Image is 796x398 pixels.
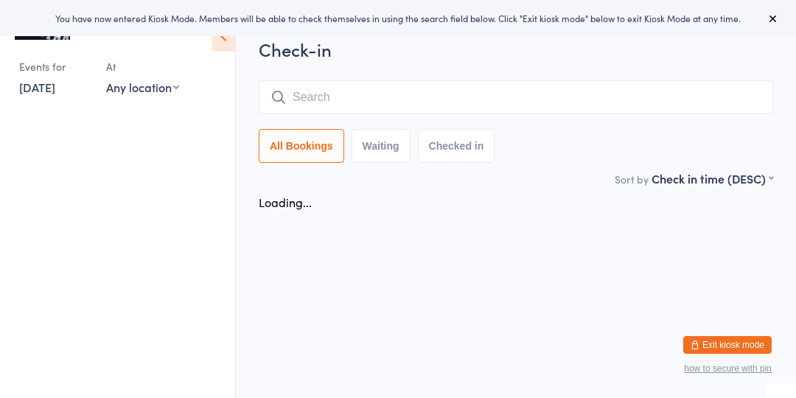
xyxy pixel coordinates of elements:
button: Exit kiosk mode [683,336,772,354]
div: You have now entered Kiosk Mode. Members will be able to check themselves in using the search fie... [24,12,772,24]
a: [DATE] [19,79,55,95]
h2: Check-in [259,37,773,61]
div: Any location [106,79,179,95]
button: Waiting [352,129,411,163]
label: Sort by [615,172,649,186]
div: Events for [19,55,91,79]
button: Checked in [418,129,495,163]
div: Check in time (DESC) [652,170,773,186]
button: how to secure with pin [684,363,772,374]
input: Search [259,80,773,114]
button: All Bookings [259,129,344,163]
div: Loading... [259,194,312,210]
div: At [106,55,179,79]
